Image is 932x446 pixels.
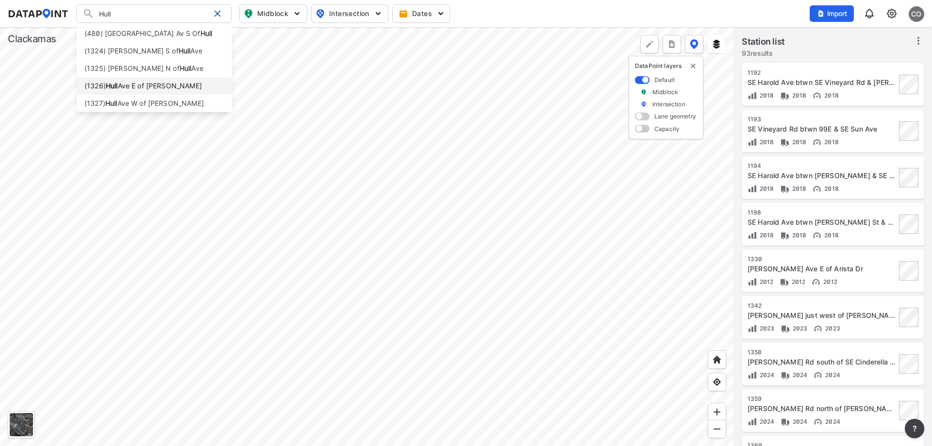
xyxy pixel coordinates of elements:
button: External layers [707,35,726,53]
button: Import [810,5,854,22]
label: Default [654,76,675,84]
button: Midblock [239,4,307,23]
div: 1194 [748,162,896,170]
span: 2024 [790,418,808,425]
span: 2024 [757,371,775,379]
label: Lane geometry [654,112,696,120]
div: View my location [708,373,726,391]
img: 5YPKRKmlfpI5mqlR8AD95paCi+0kK1fRFDJSaMmawlwaeJcJwk9O2fotCW5ve9gAAAAASUVORK5CYII= [373,9,383,18]
span: 2018 [757,231,774,239]
span: 2018 [790,185,807,192]
div: Clear search [210,6,225,21]
li: (1324) [PERSON_NAME] S of Ave [77,42,232,60]
button: Intersection [311,4,388,23]
img: Vehicle class [780,277,789,287]
div: 1359 [748,395,896,403]
img: Vehicle speed [813,370,823,380]
img: map_pin_mid.602f9df1.svg [243,8,254,19]
img: zeq5HYn9AnE9l6UmnFLPAAAAAElFTkSuQmCC [712,377,722,387]
div: 1193 [748,116,896,123]
img: Vehicle class [781,370,790,380]
span: 2023 [757,325,775,332]
div: 1198 [748,209,896,216]
div: Toggle basemap [8,411,35,438]
div: SE Harold Ave btwn SE Vineyard Rd & SE Derry Ln [748,78,896,87]
span: 2024 [823,371,840,379]
img: Volume count [748,370,757,380]
span: Intersection [316,8,382,19]
img: close-external-leyer.3061a1c7.svg [689,62,697,70]
img: 5YPKRKmlfpI5mqlR8AD95paCi+0kK1fRFDJSaMmawlwaeJcJwk9O2fotCW5ve9gAAAAASUVORK5CYII= [436,9,446,18]
label: Intersection [652,100,685,108]
img: Vehicle speed [812,231,822,240]
img: marker_Midblock.5ba75e30.svg [640,88,647,96]
span: 2018 [822,138,839,146]
img: Volume count [748,277,757,287]
img: Vehicle speed [812,91,822,100]
img: Vehicle class [780,231,790,240]
strong: Hull [106,82,118,90]
img: layers.ee07997e.svg [712,39,721,49]
span: 2024 [790,371,808,379]
img: dataPointLogo.9353c09d.svg [8,9,68,18]
span: 2024 [823,418,840,425]
span: 2018 [790,138,807,146]
span: 2024 [757,418,775,425]
div: Zoom out [708,420,726,438]
img: Volume count [748,184,757,194]
img: xqJnZQTG2JQi0x5lvmkeSNbbgIiQD62bqHG8IfrOzanD0FsRdYrij6fAAAAAElFTkSuQmCC [667,39,677,49]
img: calendar-gold.39a51dde.svg [399,9,408,18]
span: 2018 [757,138,774,146]
img: Vehicle speed [811,277,821,287]
div: SE Oatfield Rd north of SE McNary Rd [748,404,896,413]
span: 2018 [822,231,839,239]
li: (1327) Ave W of [PERSON_NAME] [77,95,232,112]
img: ZvzfEJKXnyWIrJytrsY285QMwk63cM6Drc+sIAAAAASUVORK5CYII= [712,407,722,417]
span: Midblock [244,8,301,19]
img: Volume count [748,137,757,147]
div: 1342 [748,302,896,310]
span: Dates [400,9,444,18]
span: 2018 [790,92,807,99]
img: Volume count [748,91,757,100]
img: Vehicle speed [813,324,823,333]
span: 2012 [789,278,806,285]
strong: Hull [179,47,191,55]
img: Vehicle class [781,324,790,333]
li: (1325) [PERSON_NAME] N of Ave [77,60,232,77]
a: Import [810,9,858,18]
div: Clackamas [8,32,56,46]
span: 2018 [822,92,839,99]
span: 2012 [821,278,837,285]
span: 2023 [823,325,840,332]
strong: Hull [105,99,117,107]
li: (1326) Ave E of [PERSON_NAME] [77,77,232,95]
img: map_pin_int.54838e6b.svg [315,8,326,19]
img: cids17cp3yIFEOpj3V8A9qJSH103uA521RftCD4eeui4ksIb+krbm5XvIjxD52OS6NWLn9gAAAAAElFTkSuQmCC [886,8,898,19]
span: 2023 [790,325,808,332]
div: 1192 [748,69,896,77]
strong: Hull [200,29,213,37]
div: SE Oatfield Rd south of SE Cinderella Ct [748,357,896,367]
div: Polygon tool [640,35,659,53]
img: +Dz8AAAAASUVORK5CYII= [645,39,654,49]
input: Search [94,6,210,21]
img: MAAAAAElFTkSuQmCC [712,424,722,434]
div: Home [708,350,726,369]
li: (480) [GEOGRAPHIC_DATA] Av S Of [77,25,232,42]
p: DataPoint layers [635,62,697,70]
img: Vehicle class [780,91,790,100]
label: Station list [742,35,785,49]
img: Volume count [748,417,757,427]
button: delete [689,62,697,70]
label: 93 results [742,49,785,58]
div: SE Courtney Ave just west of SE Linden Ln [748,311,896,320]
div: Zoom in [708,403,726,421]
div: Swain Ave E of Arista Dr [748,264,896,274]
div: SE Harold Ave btwn SE Raymond St & SE Mark Kelly Ct [748,171,896,181]
button: more [905,419,924,438]
div: 1330 [748,255,896,263]
div: SE Harold Ave btwn SE Raymond St & SE Concord Rd [748,217,896,227]
span: Import [815,9,848,18]
img: Vehicle speed [812,137,822,147]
